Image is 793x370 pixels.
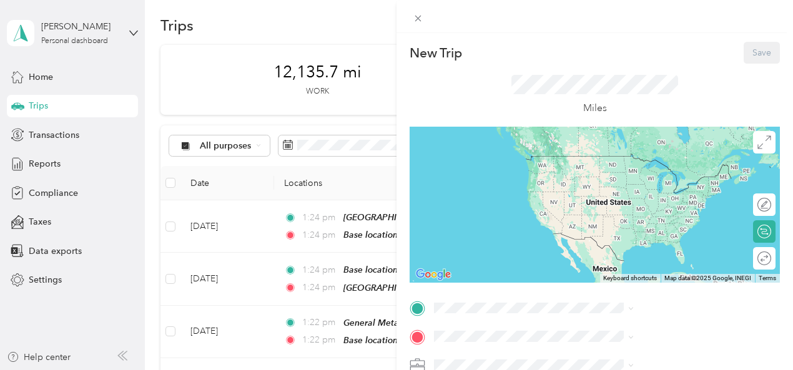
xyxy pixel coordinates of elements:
[723,300,793,370] iframe: Everlance-gr Chat Button Frame
[413,266,454,283] img: Google
[583,100,607,116] p: Miles
[603,274,657,283] button: Keyboard shortcuts
[664,275,751,281] span: Map data ©2025 Google, INEGI
[410,44,462,62] p: New Trip
[413,266,454,283] a: Open this area in Google Maps (opens a new window)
